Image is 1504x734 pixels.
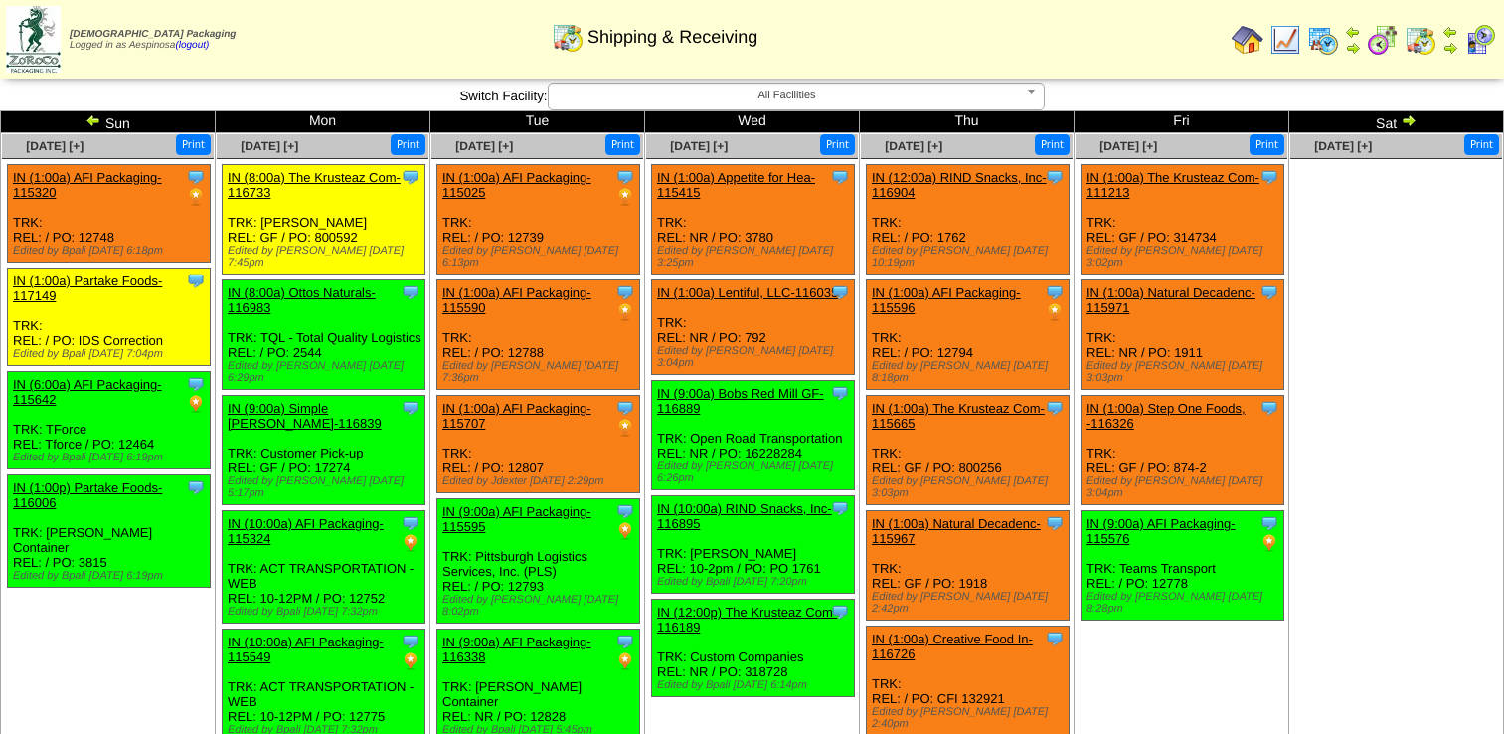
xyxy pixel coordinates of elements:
a: IN (1:00p) Partake Foods-116006 [13,480,162,510]
a: IN (1:00a) Lentiful, LLC-116035 [657,285,838,300]
img: arrowright.gif [1401,112,1417,128]
img: Tooltip [401,632,420,651]
div: Edited by Bpali [DATE] 7:04pm [13,348,210,360]
span: Logged in as Aespinosa [70,29,236,51]
div: Edited by [PERSON_NAME] [DATE] 3:04pm [1086,475,1283,499]
img: arrowleft.gif [85,112,101,128]
div: Edited by [PERSON_NAME] [DATE] 3:04pm [657,345,854,369]
img: Tooltip [1045,513,1065,533]
div: TRK: REL: / PO: 12807 [437,396,640,493]
div: Edited by [PERSON_NAME] [DATE] 7:45pm [228,245,424,269]
div: Edited by [PERSON_NAME] [DATE] 8:02pm [442,594,639,618]
div: TRK: REL: / PO: IDS Correction [8,269,211,366]
div: Edited by [PERSON_NAME] [DATE] 3:02pm [1086,245,1283,269]
a: (logout) [175,40,209,51]
a: IN (6:00a) AFI Packaging-115642 [13,377,162,407]
div: Edited by [PERSON_NAME] [DATE] 5:17pm [228,475,424,499]
div: Edited by Bpali [DATE] 7:32pm [228,606,424,618]
img: Tooltip [830,602,850,622]
img: Tooltip [401,513,420,533]
img: PO [401,651,420,671]
img: arrowleft.gif [1345,24,1361,40]
img: calendarblend.gif [1367,24,1399,56]
a: IN (9:00a) AFI Packaging-116338 [442,635,591,664]
div: TRK: Open Road Transportation REL: NR / PO: 16228284 [652,381,855,490]
a: IN (1:00a) Natural Decadenc-115967 [872,516,1041,546]
img: Tooltip [615,398,635,418]
div: Edited by [PERSON_NAME] [DATE] 6:29pm [228,360,424,384]
img: PO [186,187,206,207]
a: IN (10:00a) RIND Snacks, Inc-116895 [657,501,832,531]
a: [DATE] [+] [885,139,942,153]
a: IN (12:00a) RIND Snacks, Inc-116904 [872,170,1047,200]
a: IN (8:00a) Ottos Naturals-116983 [228,285,376,315]
img: arrowright.gif [1442,40,1458,56]
td: Wed [645,111,860,133]
div: Edited by [PERSON_NAME] [DATE] 8:28pm [1086,591,1283,615]
img: Tooltip [615,632,635,651]
img: Tooltip [186,477,206,497]
a: IN (12:00p) The Krusteaz Com-116189 [657,605,837,635]
div: Edited by Bpali [DATE] 6:19pm [13,452,210,463]
img: Tooltip [830,498,850,518]
a: [DATE] [+] [670,139,728,153]
img: home.gif [1232,24,1263,56]
div: Edited by [PERSON_NAME] [DATE] 3:25pm [657,245,854,269]
img: Tooltip [1045,282,1065,302]
div: Edited by [PERSON_NAME] [DATE] 7:36pm [442,360,639,384]
div: TRK: REL: / PO: 12739 [437,165,640,275]
a: IN (1:00a) Creative Food In-116726 [872,632,1033,661]
div: TRK: Pittsburgh Logistics Services, Inc. (PLS) REL: / PO: 12793 [437,499,640,624]
img: line_graph.gif [1269,24,1301,56]
a: [DATE] [+] [1314,139,1372,153]
a: IN (1:00a) The Krusteaz Com-115665 [872,401,1045,431]
button: Print [820,134,855,155]
div: TRK: REL: / PO: 12788 [437,280,640,390]
img: Tooltip [186,374,206,394]
td: Sun [1,111,216,133]
a: IN (1:00a) AFI Packaging-115596 [872,285,1021,315]
img: Tooltip [186,271,206,290]
img: Tooltip [401,282,420,302]
a: [DATE] [+] [1099,139,1157,153]
div: TRK: Customer Pick-up REL: GF / PO: 17274 [223,396,425,505]
img: Tooltip [615,501,635,521]
img: Tooltip [615,167,635,187]
img: Tooltip [186,167,206,187]
a: IN (1:00a) AFI Packaging-115707 [442,401,591,431]
a: [DATE] [+] [26,139,84,153]
td: Thu [860,111,1075,133]
div: TRK: REL: GF / PO: 800256 [867,396,1070,505]
img: Tooltip [401,398,420,418]
button: Print [176,134,211,155]
div: TRK: REL: GF / PO: 874-2 [1082,396,1284,505]
a: IN (1:00a) The Krusteaz Com-111213 [1086,170,1259,200]
div: Edited by Bpali [DATE] 6:14pm [657,679,854,691]
span: [DATE] [+] [455,139,513,153]
img: Tooltip [1259,398,1279,418]
div: TRK: TForce REL: Tforce / PO: 12464 [8,372,211,469]
div: Edited by Jdexter [DATE] 2:29pm [442,475,639,487]
img: Tooltip [830,383,850,403]
div: TRK: REL: / PO: 12748 [8,165,211,263]
div: TRK: ACT TRANSPORTATION - WEB REL: 10-12PM / PO: 12752 [223,511,425,624]
img: arrowleft.gif [1442,24,1458,40]
button: Print [1035,134,1070,155]
img: calendarinout.gif [552,21,584,53]
img: Tooltip [615,282,635,302]
img: arrowright.gif [1345,40,1361,56]
a: IN (9:00a) AFI Packaging-115595 [442,504,591,534]
td: Tue [430,111,645,133]
img: calendarinout.gif [1405,24,1436,56]
img: Tooltip [830,282,850,302]
a: IN (1:00a) Natural Decadenc-115971 [1086,285,1255,315]
div: TRK: REL: GF / PO: 1918 [867,511,1070,621]
a: IN (10:00a) AFI Packaging-115549 [228,635,384,664]
div: TRK: Custom Companies REL: NR / PO: 318728 [652,600,855,697]
img: Tooltip [1259,282,1279,302]
button: Print [605,134,640,155]
a: IN (1:00a) Partake Foods-117149 [13,274,162,303]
